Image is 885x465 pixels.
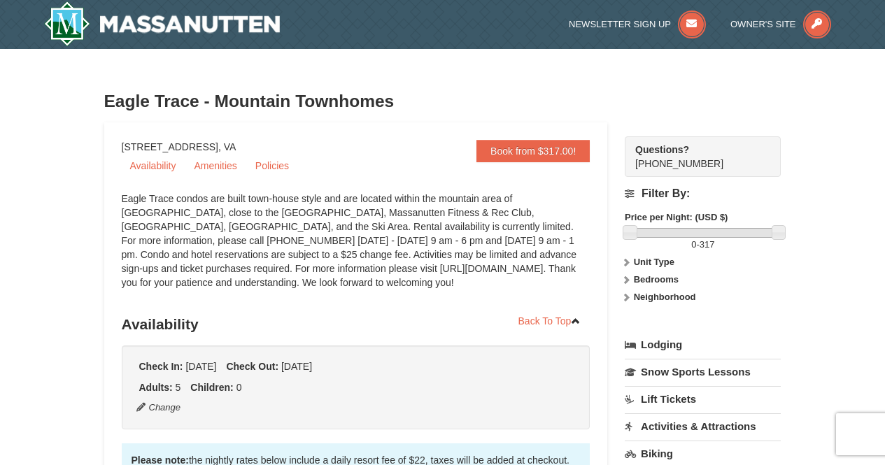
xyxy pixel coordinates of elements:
span: 5 [176,382,181,393]
strong: Questions? [635,144,689,155]
button: Change [136,400,182,415]
span: [PHONE_NUMBER] [635,143,756,169]
span: Owner's Site [730,19,796,29]
strong: Bedrooms [634,274,679,285]
span: 0 [691,239,696,250]
a: Policies [247,155,297,176]
strong: Children: [190,382,233,393]
h3: Availability [122,310,590,338]
strong: Price per Night: (USD $) [625,212,728,222]
strong: Adults: [139,382,173,393]
a: Massanutten Resort [44,1,281,46]
span: [DATE] [185,361,216,372]
a: Lift Tickets [625,386,781,412]
span: 317 [700,239,715,250]
a: Newsletter Sign Up [569,19,706,29]
h4: Filter By: [625,187,781,200]
strong: Check Out: [226,361,278,372]
div: Eagle Trace condos are built town-house style and are located within the mountain area of [GEOGRA... [122,192,590,303]
a: Activities & Attractions [625,413,781,439]
span: [DATE] [281,361,312,372]
span: 0 [236,382,242,393]
a: Availability [122,155,185,176]
a: Owner's Site [730,19,831,29]
strong: Unit Type [634,257,674,267]
label: - [625,238,781,252]
h3: Eagle Trace - Mountain Townhomes [104,87,781,115]
a: Snow Sports Lessons [625,359,781,385]
a: Back To Top [509,310,590,331]
a: Lodging [625,332,781,357]
strong: Neighborhood [634,292,696,302]
a: Book from $317.00! [476,140,590,162]
span: Newsletter Sign Up [569,19,671,29]
a: Amenities [185,155,245,176]
img: Massanutten Resort Logo [44,1,281,46]
strong: Check In: [139,361,183,372]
